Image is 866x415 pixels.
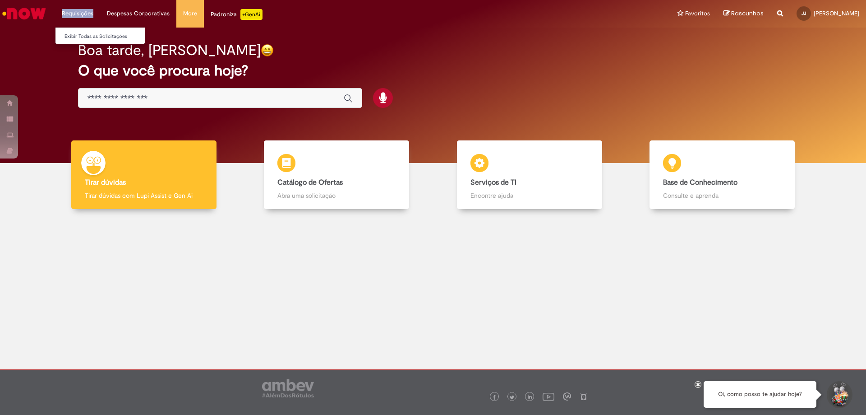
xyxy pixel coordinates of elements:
img: ServiceNow [1,5,47,23]
div: Oi, como posso te ajudar hoje? [704,381,816,408]
p: Encontre ajuda [470,191,589,200]
p: Consulte e aprenda [663,191,781,200]
a: Rascunhos [723,9,764,18]
b: Base de Conhecimento [663,178,737,187]
a: Base de Conhecimento Consulte e aprenda [626,140,819,210]
span: Favoritos [685,9,710,18]
img: logo_footer_twitter.png [510,395,514,400]
button: Iniciar Conversa de Suporte [825,381,852,408]
img: logo_footer_facebook.png [492,395,497,400]
h2: O que você procura hoje? [78,63,788,79]
a: Tirar dúvidas Tirar dúvidas com Lupi Assist e Gen Ai [47,140,240,210]
p: +GenAi [240,9,263,20]
b: Catálogo de Ofertas [277,178,343,187]
span: [PERSON_NAME] [814,9,859,17]
span: Requisições [62,9,93,18]
p: Tirar dúvidas com Lupi Assist e Gen Ai [85,191,203,200]
img: logo_footer_naosei.png [580,392,588,401]
p: Abra uma solicitação [277,191,396,200]
span: JJ [802,10,806,16]
img: logo_footer_workplace.png [563,392,571,401]
ul: Requisições [55,27,145,44]
img: logo_footer_youtube.png [543,391,554,402]
a: Catálogo de Ofertas Abra uma solicitação [240,140,433,210]
img: logo_footer_linkedin.png [528,395,532,400]
img: happy-face.png [261,44,274,57]
b: Tirar dúvidas [85,178,126,187]
span: More [183,9,197,18]
b: Serviços de TI [470,178,516,187]
div: Padroniza [211,9,263,20]
span: Rascunhos [731,9,764,18]
a: Serviços de TI Encontre ajuda [433,140,626,210]
span: Despesas Corporativas [107,9,170,18]
h2: Boa tarde, [PERSON_NAME] [78,42,261,58]
a: Exibir Todas as Solicitações [55,32,155,42]
img: logo_footer_ambev_rotulo_gray.png [262,379,314,397]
